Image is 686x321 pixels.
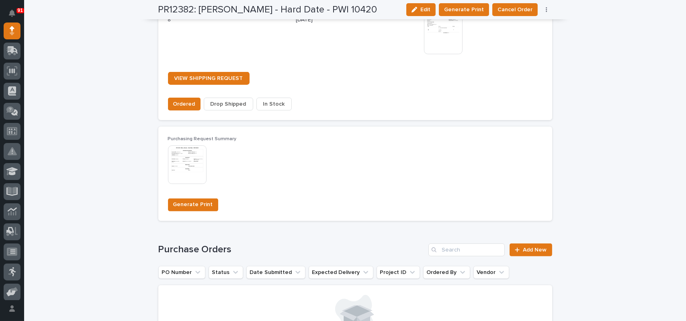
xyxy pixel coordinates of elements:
[168,198,218,211] button: Generate Print
[428,243,505,256] input: Search
[296,16,414,24] p: [DATE]
[174,76,243,81] span: VIEW SHIPPING REQUEST
[158,266,205,279] button: PO Number
[4,5,20,22] button: Notifications
[420,6,430,13] span: Edit
[246,266,305,279] button: Date Submitted
[158,4,377,16] h2: PR12382: [PERSON_NAME] - Hard Date - PWI 10420
[423,266,470,279] button: Ordered By
[173,200,213,209] span: Generate Print
[10,10,20,22] div: Notifications91
[377,266,420,279] button: Project ID
[168,137,237,141] span: Purchasing Request Summary
[168,98,201,110] button: Ordered
[256,98,292,110] button: In Stock
[473,266,509,279] button: Vendor
[498,5,532,14] span: Cancel Order
[173,99,195,109] span: Ordered
[444,5,484,14] span: Generate Print
[523,247,547,253] span: Add New
[492,3,538,16] button: Cancel Order
[510,243,552,256] a: Add New
[263,99,285,109] span: In Stock
[168,16,287,24] p: 8
[209,266,243,279] button: Status
[158,244,426,256] h1: Purchase Orders
[204,98,253,110] button: Drop Shipped
[168,72,250,85] a: VIEW SHIPPING REQUEST
[211,99,246,109] span: Drop Shipped
[18,8,23,13] p: 91
[406,3,436,16] button: Edit
[439,3,489,16] button: Generate Print
[309,266,373,279] button: Expected Delivery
